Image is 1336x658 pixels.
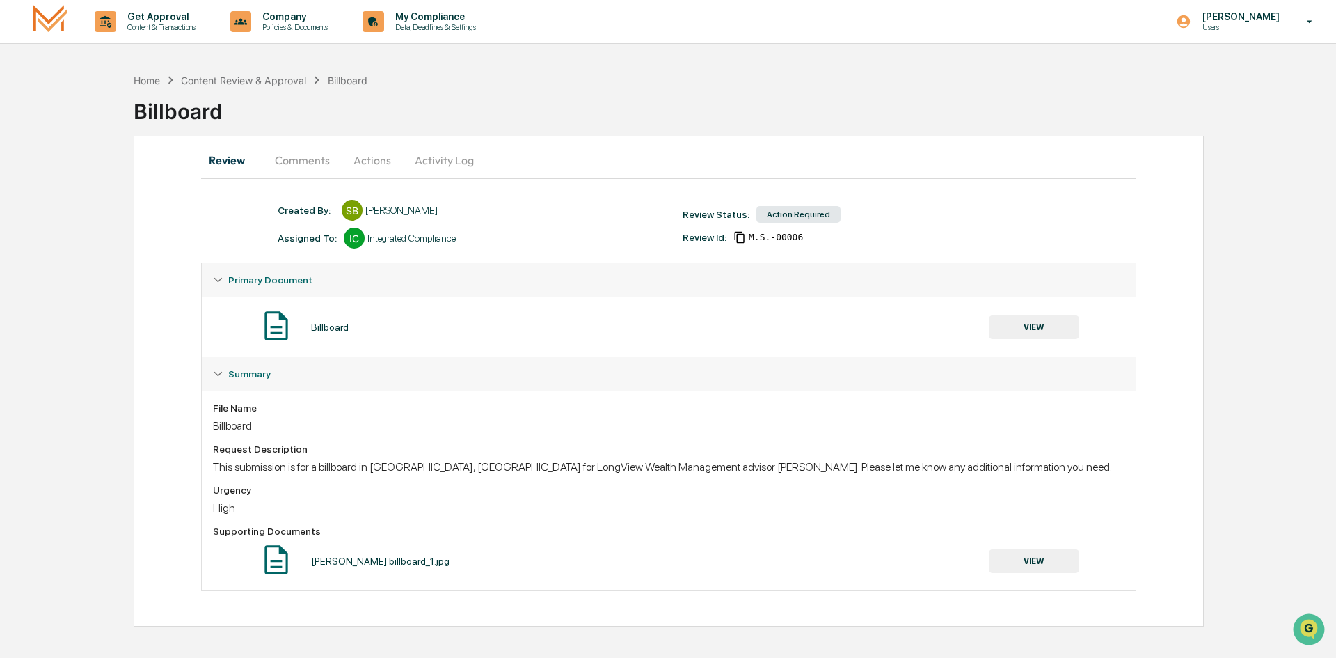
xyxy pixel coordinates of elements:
p: Company [251,11,335,22]
div: This submission is for a billboard in [GEOGRAPHIC_DATA], [GEOGRAPHIC_DATA] for LongView Wealth Ma... [213,460,1124,473]
a: 🔎Data Lookup [8,196,93,221]
p: My Compliance [384,11,483,22]
p: Policies & Documents [251,22,335,32]
div: Request Description [213,444,1124,455]
a: 🖐️Preclearance [8,170,95,195]
span: Preclearance [28,175,90,189]
button: Comments [264,143,341,177]
div: Urgency [213,485,1124,496]
img: Document Icon [259,308,294,343]
p: [PERSON_NAME] [1191,11,1287,22]
p: Content & Transactions [116,22,202,32]
div: Billboard [328,75,367,86]
div: Created By: ‎ ‎ [278,205,335,216]
div: Assigned To: [278,233,337,244]
p: Get Approval [116,11,202,22]
span: Primary Document [228,274,312,285]
div: 🔎 [14,203,25,214]
button: Activity Log [404,143,485,177]
div: Primary Document [202,263,1136,297]
div: Review Id: [683,232,726,243]
iframe: Open customer support [1291,612,1329,650]
button: Review [201,143,264,177]
span: Data Lookup [28,202,88,216]
div: Integrated Compliance [367,233,456,244]
div: Action Required [756,206,841,223]
p: Data, Deadlines & Settings [384,22,483,32]
div: [PERSON_NAME] [365,205,438,216]
p: Users [1191,22,1287,32]
div: SB [342,200,363,221]
span: Attestations [115,175,173,189]
span: Summary [228,368,271,379]
div: 🗄️ [101,177,112,188]
div: File Name [213,402,1124,414]
span: 235ded84-a48c-4f8f-a3c3-d36aacc8d048 [749,232,803,243]
div: Content Review & Approval [181,75,306,86]
div: Billboard [311,322,349,333]
div: 🖐️ [14,177,25,188]
a: Powered byPylon [98,235,168,246]
p: How can we help? [14,29,253,52]
div: [PERSON_NAME] billboard_1.jpg [311,556,450,567]
button: VIEW [989,315,1079,339]
img: 1746055101610-c473b297-6a78-478c-a979-82029cc54cd1 [14,107,39,132]
div: Review Status: [683,209,749,220]
div: Home [134,75,160,86]
button: Actions [341,143,404,177]
div: secondary tabs example [201,143,1136,177]
div: Billboard [213,419,1124,432]
div: Summary [202,357,1136,391]
div: Billboard [134,88,1336,124]
div: Primary Document [202,297,1136,357]
div: We're available if you need us! [47,120,176,132]
div: Summary [202,391,1136,590]
div: Supporting Documents [213,526,1124,537]
span: Pylon [138,236,168,246]
button: Start new chat [237,111,253,127]
div: IC [344,228,365,249]
img: Document Icon [259,542,294,577]
button: VIEW [989,549,1079,573]
img: logo [33,5,67,38]
a: 🗄️Attestations [95,170,178,195]
div: Start new chat [47,107,228,120]
div: High [213,501,1124,515]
